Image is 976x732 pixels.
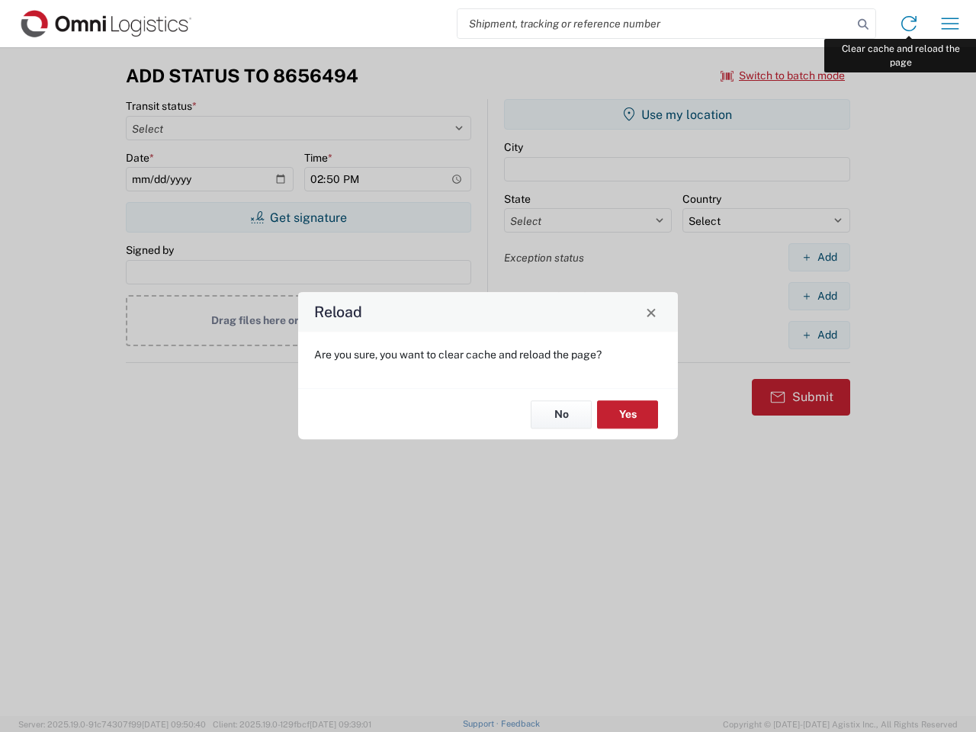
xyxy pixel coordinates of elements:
h4: Reload [314,301,362,323]
button: Close [640,301,662,323]
input: Shipment, tracking or reference number [457,9,852,38]
button: No [531,400,592,429]
p: Are you sure, you want to clear cache and reload the page? [314,348,662,361]
button: Yes [597,400,658,429]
